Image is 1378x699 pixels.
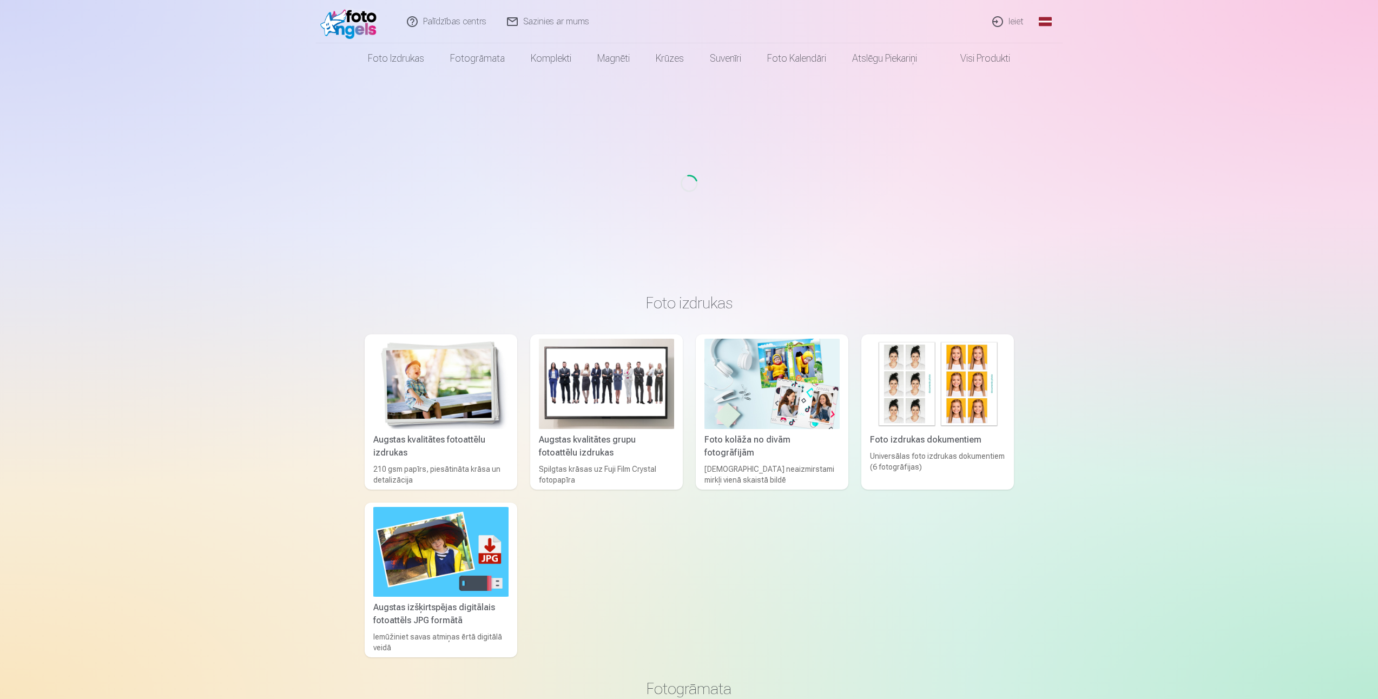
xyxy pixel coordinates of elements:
img: Augstas izšķirtspējas digitālais fotoattēls JPG formātā [373,507,509,597]
img: Augstas kvalitātes grupu fotoattēlu izdrukas [539,339,674,429]
div: Iemūžiniet savas atmiņas ērtā digitālā veidā [369,631,513,653]
a: Augstas izšķirtspējas digitālais fotoattēls JPG formātāAugstas izšķirtspējas digitālais fotoattēl... [365,503,517,658]
div: [DEMOGRAPHIC_DATA] neaizmirstami mirkļi vienā skaistā bildē [700,464,844,485]
div: Foto izdrukas dokumentiem [866,433,1010,446]
a: Magnēti [584,43,643,74]
div: Spilgtas krāsas uz Fuji Film Crystal fotopapīra [535,464,678,485]
div: Universālas foto izdrukas dokumentiem (6 fotogrāfijas) [866,451,1010,485]
h3: Fotogrāmata [373,679,1005,698]
a: Suvenīri [697,43,754,74]
a: Augstas kvalitātes fotoattēlu izdrukasAugstas kvalitātes fotoattēlu izdrukas210 gsm papīrs, piesā... [365,334,517,490]
div: Augstas kvalitātes fotoattēlu izdrukas [369,433,513,459]
a: Augstas kvalitātes grupu fotoattēlu izdrukasAugstas kvalitātes grupu fotoattēlu izdrukasSpilgtas ... [530,334,683,490]
a: Foto kolāža no divām fotogrāfijāmFoto kolāža no divām fotogrāfijām[DEMOGRAPHIC_DATA] neaizmirstam... [696,334,848,490]
a: Atslēgu piekariņi [839,43,930,74]
img: Augstas kvalitātes fotoattēlu izdrukas [373,339,509,429]
img: Foto kolāža no divām fotogrāfijām [704,339,840,429]
div: Augstas izšķirtspējas digitālais fotoattēls JPG formātā [369,601,513,627]
a: Fotogrāmata [437,43,518,74]
a: Krūzes [643,43,697,74]
a: Foto izdrukas [355,43,437,74]
img: /fa1 [320,4,383,39]
div: Augstas kvalitātes grupu fotoattēlu izdrukas [535,433,678,459]
div: Foto kolāža no divām fotogrāfijām [700,433,844,459]
div: 210 gsm papīrs, piesātināta krāsa un detalizācija [369,464,513,485]
img: Foto izdrukas dokumentiem [870,339,1005,429]
a: Foto kalendāri [754,43,839,74]
a: Komplekti [518,43,584,74]
a: Foto izdrukas dokumentiemFoto izdrukas dokumentiemUniversālas foto izdrukas dokumentiem (6 fotogr... [861,334,1014,490]
a: Visi produkti [930,43,1023,74]
h3: Foto izdrukas [373,293,1005,313]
